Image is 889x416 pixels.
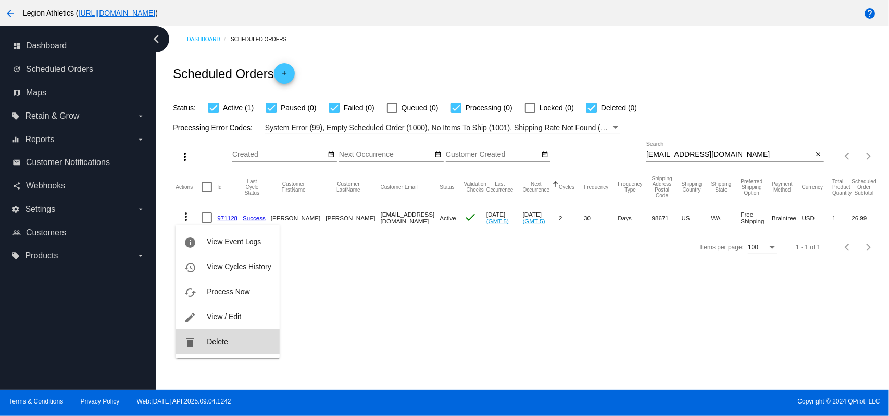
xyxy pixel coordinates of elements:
[207,312,241,321] span: View / Edit
[184,261,196,274] mat-icon: history
[207,287,249,296] span: Process Now
[207,262,271,271] span: View Cycles History
[207,337,228,346] span: Delete
[207,237,261,246] span: View Event Logs
[184,336,196,349] mat-icon: delete
[184,311,196,324] mat-icon: edit
[184,236,196,249] mat-icon: info
[184,286,196,299] mat-icon: cached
